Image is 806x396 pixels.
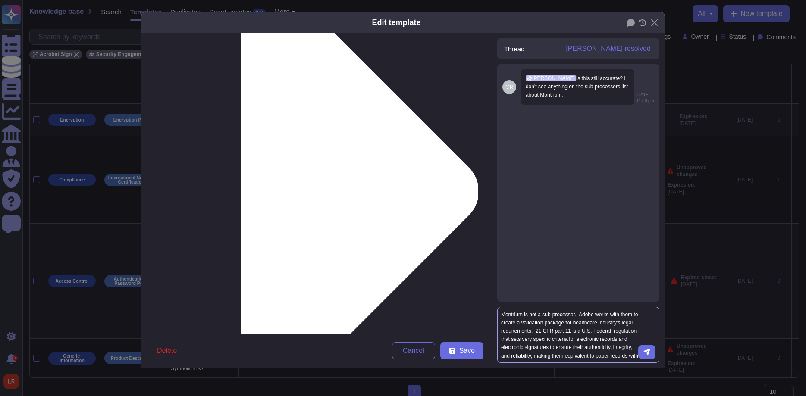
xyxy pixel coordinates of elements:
span: Thread [504,45,525,53]
button: Cancel [392,342,435,359]
span: Delete [157,347,177,354]
span: 11:50 pm [636,99,654,103]
span: @[PERSON_NAME] [526,75,576,81]
textarea: Montrium is not a sub-processor. Adobe works with them to create a validation package for healthc... [501,311,638,359]
span: Save [459,347,475,354]
img: user [502,80,516,94]
span: [DATE] [636,93,649,97]
span: Cancel [403,347,424,354]
button: Close [648,16,661,29]
button: Delete [150,342,184,359]
span: [PERSON_NAME] resolved [566,45,651,52]
button: [PERSON_NAME] resolved [561,42,656,56]
button: Save [440,342,483,359]
span: Is this still accurate? I don't see anything on the sub-processors list about Montrium. [526,75,629,98]
div: Edit template [372,17,420,28]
